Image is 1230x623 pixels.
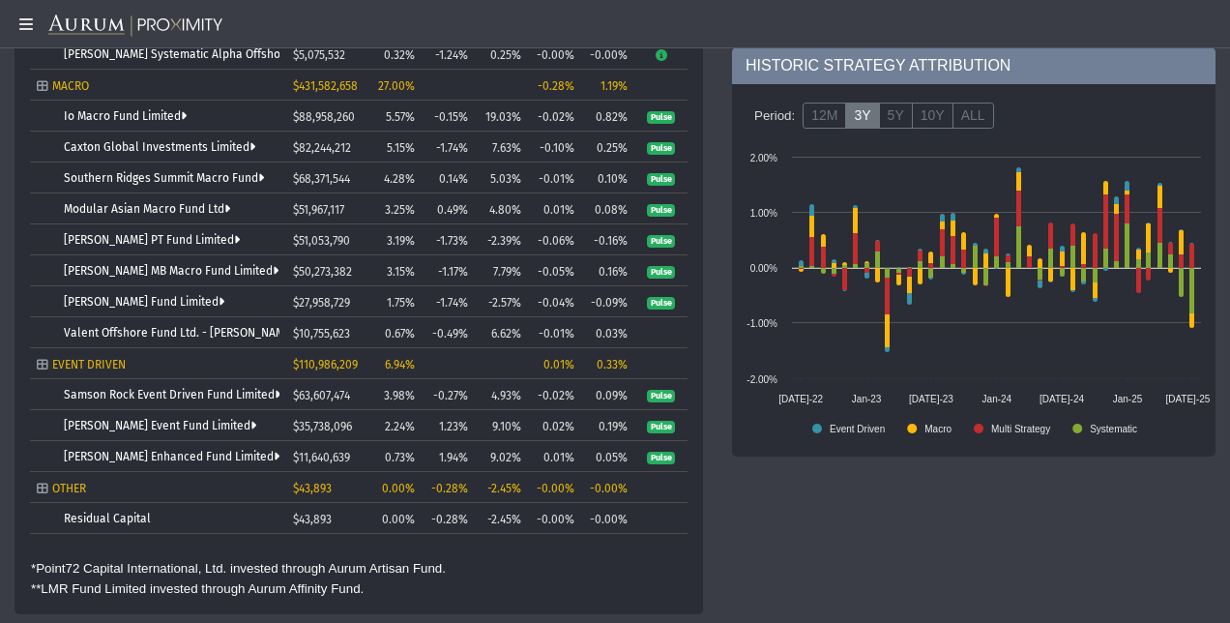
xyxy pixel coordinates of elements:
[475,163,528,193] td: 5.03%
[385,451,415,464] span: 0.73%
[647,142,675,156] span: Pulse
[293,420,352,433] span: $35,738,096
[647,266,675,280] span: Pulse
[378,79,415,93] span: 27.00%
[382,513,415,526] span: 0.00%
[293,358,358,371] span: $110,986,209
[475,441,528,472] td: 9.02%
[387,234,415,248] span: 3.19%
[475,286,528,317] td: -2.57%
[52,482,86,495] span: OTHER
[384,172,415,186] span: 4.28%
[647,233,675,247] a: Pulse
[581,379,634,410] td: 0.09%
[475,317,528,348] td: 6.62%
[528,503,581,534] td: -0.00%
[1113,394,1143,404] text: Jan-25
[482,482,521,495] div: -2.45%
[475,193,528,224] td: 4.80%
[293,110,355,124] span: $88,958,260
[750,263,777,274] text: 0.00%
[30,559,447,578] td: *Point72 Capital International, Ltd. invested through Aurum Artisan Fund.
[386,110,415,124] span: 5.57%
[1040,394,1084,404] text: [DATE]-24
[647,419,675,432] a: Pulse
[647,452,675,465] span: Pulse
[535,482,574,495] div: -0.00%
[647,450,675,463] a: Pulse
[64,450,279,463] a: [PERSON_NAME] Enhanced Fund Limited
[293,296,350,310] span: $27,958,729
[385,327,415,341] span: 0.67%
[647,171,675,185] a: Pulse
[924,424,952,434] text: Macro
[912,103,953,130] label: 10Y
[422,503,475,534] td: -0.28%
[647,295,675,309] a: Pulse
[475,255,528,286] td: 7.79%
[647,388,675,401] a: Pulse
[293,79,358,93] span: $431,582,658
[528,39,581,70] td: -0.00%
[647,111,675,125] span: Pulse
[528,441,581,472] td: 0.01%
[528,101,581,132] td: -0.02%
[581,224,634,255] td: -0.16%
[581,441,634,472] td: 0.05%
[647,140,675,154] a: Pulse
[647,202,675,216] a: Pulse
[422,132,475,163] td: -1.74%
[64,202,230,216] a: Modular Asian Macro Fund Ltd
[528,132,581,163] td: -0.10%
[422,39,475,70] td: -1.24%
[475,379,528,410] td: 4.93%
[30,579,447,599] td: **LMR Fund Limited invested through Aurum Affinity Fund.
[64,388,280,401] a: Samson Rock Event Driven Fund Limited
[293,48,345,62] span: $5,075,532
[422,379,475,410] td: -0.27%
[581,193,634,224] td: 0.08%
[64,419,256,432] a: [PERSON_NAME] Event Fund Limited
[293,265,352,279] span: $50,273,382
[422,286,475,317] td: -1.74%
[428,482,468,495] div: -0.28%
[747,100,803,133] div: Period:
[581,39,634,70] td: -0.00%
[422,101,475,132] td: -0.15%
[803,103,846,130] label: 12M
[647,173,675,187] span: Pulse
[422,193,475,224] td: 0.49%
[588,358,628,371] div: 0.33%
[64,140,255,154] a: Caxton Global Investments Limited
[982,394,1012,404] text: Jan-24
[750,153,777,163] text: 2.00%
[64,264,278,278] a: [PERSON_NAME] MB Macro Fund Limited
[293,482,332,495] span: $43,893
[64,109,187,123] a: Io Macro Fund Limited
[528,286,581,317] td: -0.04%
[535,79,574,93] div: -0.28%
[475,132,528,163] td: 7.63%
[952,103,994,130] label: ALL
[422,317,475,348] td: -0.49%
[778,394,823,404] text: [DATE]-22
[422,410,475,441] td: 1.23%
[48,15,222,38] img: Aurum-Proximity%20white.svg
[528,224,581,255] td: -0.06%
[64,171,264,185] a: Southern Ridges Summit Macro Fund
[647,421,675,434] span: Pulse
[647,390,675,403] span: Pulse
[879,103,913,130] label: 5Y
[64,326,387,340] a: Valent Offshore Fund Ltd. - [PERSON_NAME] Class 2x Shares
[581,132,634,163] td: 0.25%
[422,163,475,193] td: 0.14%
[1090,424,1137,434] text: Systematic
[385,203,415,217] span: 3.25%
[581,410,634,441] td: 0.19%
[732,47,1215,84] div: HISTORIC STRATEGY ATTRIBUTION
[581,286,634,317] td: -0.09%
[852,394,882,404] text: Jan-23
[387,141,415,155] span: 5.15%
[64,512,151,525] a: Residual Capital
[422,441,475,472] td: 1.94%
